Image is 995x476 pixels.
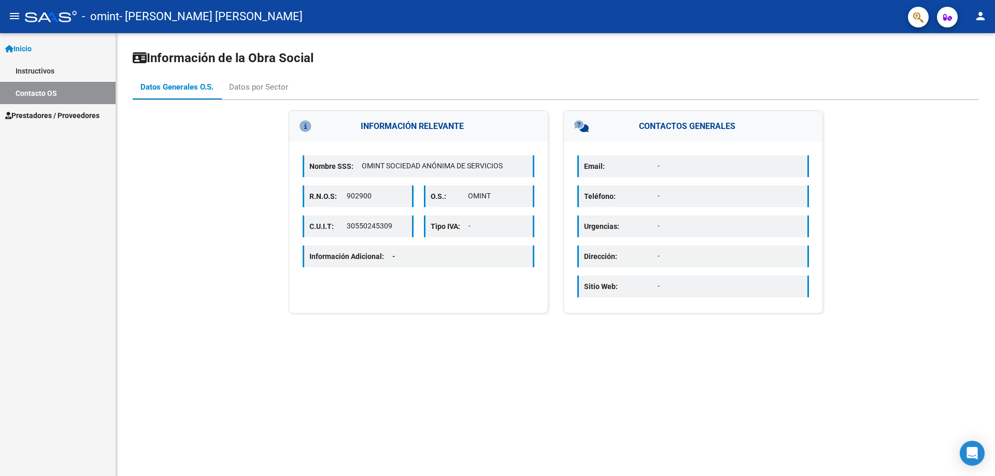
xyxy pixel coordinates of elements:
[468,191,528,201] p: OMINT
[119,5,303,28] span: - [PERSON_NAME] [PERSON_NAME]
[658,191,802,201] p: -
[140,81,214,93] div: Datos Generales O.S.
[468,221,528,232] p: -
[658,161,802,171] p: -
[8,10,21,22] mat-icon: menu
[309,161,362,172] p: Nombre SSS:
[564,111,822,142] h3: CONTACTOS GENERALES
[584,161,658,172] p: Email:
[309,191,347,202] p: R.N.O.S:
[584,221,658,232] p: Urgencias:
[960,441,985,466] div: Open Intercom Messenger
[309,221,347,232] p: C.U.I.T:
[309,251,404,262] p: Información Adicional:
[584,281,658,292] p: Sitio Web:
[974,10,987,22] mat-icon: person
[289,111,548,142] h3: INFORMACIÓN RELEVANTE
[658,251,802,262] p: -
[347,191,406,201] p: 902900
[347,221,406,232] p: 30550245309
[584,191,658,202] p: Teléfono:
[133,50,978,66] h1: Información de la Obra Social
[362,161,528,171] p: OMINT SOCIEDAD ANÓNIMA DE SERVICIOS
[431,191,468,202] p: O.S.:
[431,221,468,232] p: Tipo IVA:
[5,110,99,121] span: Prestadores / Proveedores
[229,81,288,93] div: Datos por Sector
[658,221,802,232] p: -
[82,5,119,28] span: - omint
[392,252,395,261] span: -
[658,281,802,292] p: -
[584,251,658,262] p: Dirección:
[5,43,32,54] span: Inicio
